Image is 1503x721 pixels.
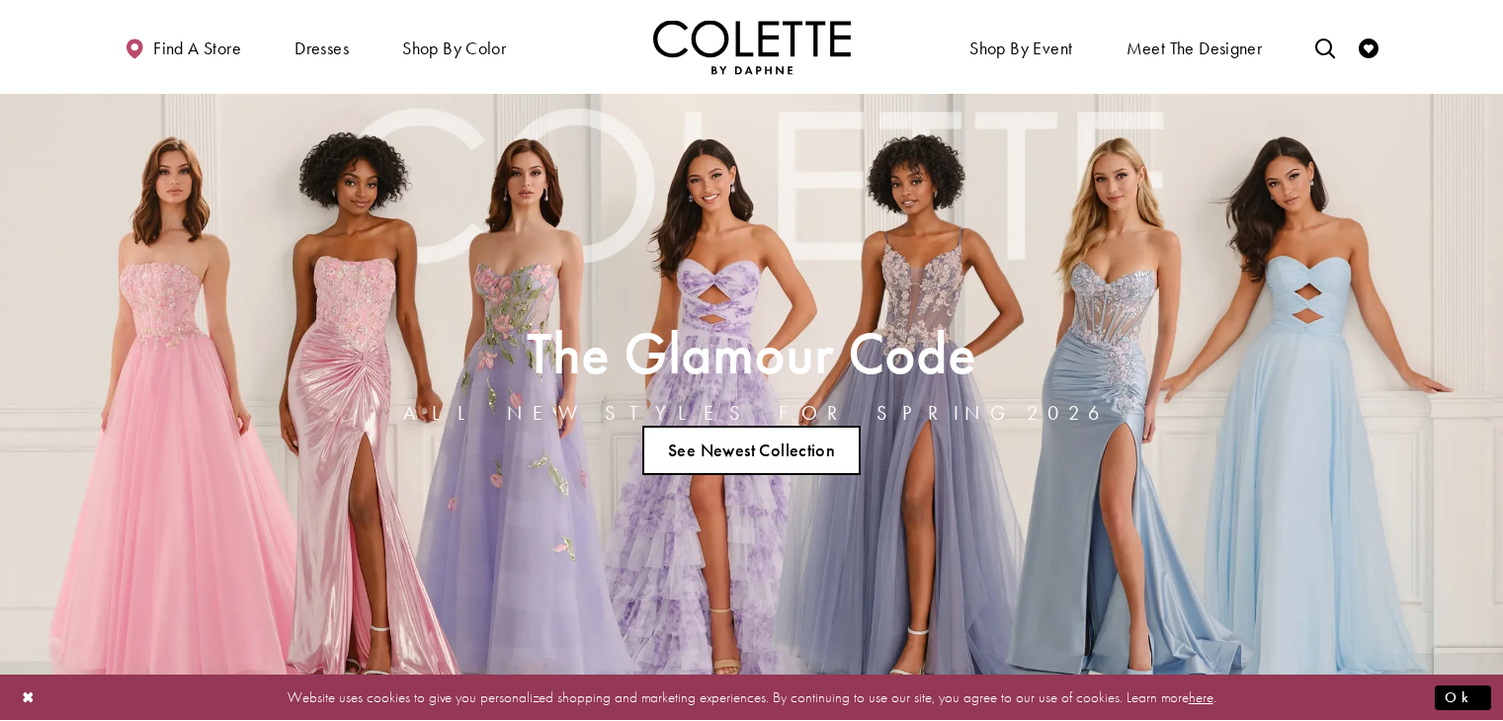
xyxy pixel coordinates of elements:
[120,20,246,74] a: Find a store
[1122,20,1268,74] a: Meet the designer
[1127,39,1263,58] span: Meet the designer
[12,681,45,715] button: Close Dialog
[397,20,511,74] span: Shop by color
[142,684,1361,711] p: Website uses cookies to give you personalized shopping and marketing experiences. By continuing t...
[642,426,862,475] a: See Newest Collection The Glamour Code ALL NEW STYLES FOR SPRING 2026
[969,39,1072,58] span: Shop By Event
[397,418,1107,483] ul: Slider Links
[402,39,506,58] span: Shop by color
[403,326,1101,380] h2: The Glamour Code
[403,402,1101,424] h4: ALL NEW STYLES FOR SPRING 2026
[1310,20,1340,74] a: Toggle search
[290,20,354,74] span: Dresses
[653,20,851,74] a: Visit Home Page
[1435,685,1491,710] button: Submit Dialog
[1354,20,1383,74] a: Check Wishlist
[1189,687,1213,707] a: here
[153,39,241,58] span: Find a store
[294,39,349,58] span: Dresses
[653,20,851,74] img: Colette by Daphne
[964,20,1077,74] span: Shop By Event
